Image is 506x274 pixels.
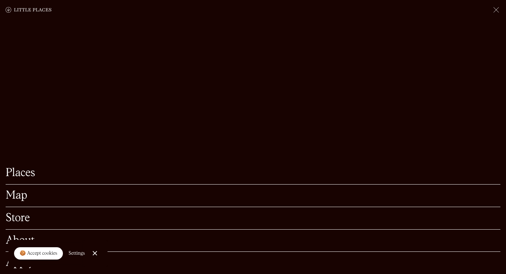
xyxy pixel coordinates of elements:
div: 🍪 Accept cookies [20,250,57,257]
a: Close Cookie Popup [88,246,102,260]
a: Store [6,213,500,224]
a: About [6,235,500,246]
div: Settings [69,251,85,256]
a: Settings [69,245,85,261]
a: Apply [6,257,500,268]
a: 🍪 Accept cookies [14,247,63,260]
a: Places [6,168,500,179]
a: Map [6,190,500,201]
